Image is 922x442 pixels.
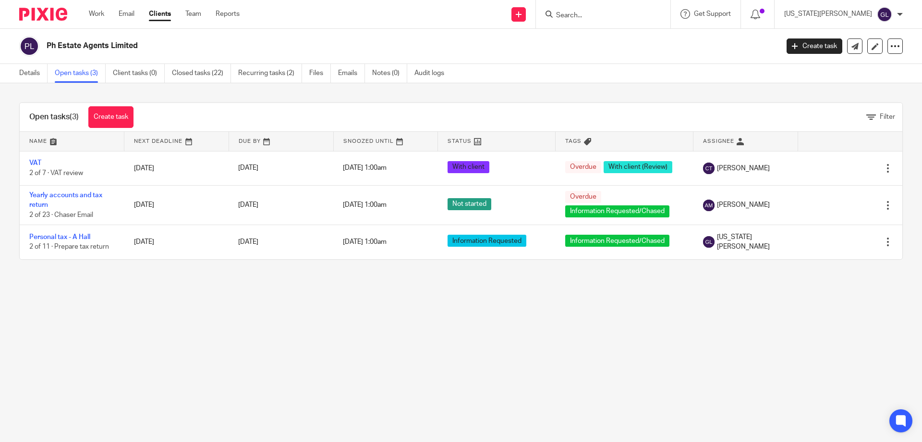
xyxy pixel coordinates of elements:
[29,170,83,177] span: 2 of 7 · VAT review
[604,161,672,173] span: With client (Review)
[343,165,387,172] span: [DATE] 1:00am
[784,9,872,19] p: [US_STATE][PERSON_NAME]
[124,185,229,225] td: [DATE]
[29,243,109,250] span: 2 of 11 · Prepare tax return
[448,198,491,210] span: Not started
[343,139,394,144] span: Snoozed Until
[448,161,489,173] span: With client
[787,38,842,54] a: Create task
[119,9,134,19] a: Email
[309,64,331,83] a: Files
[29,234,90,240] a: Personal tax - A Hall
[113,64,165,83] a: Client tasks (0)
[149,9,171,19] a: Clients
[185,9,201,19] a: Team
[29,192,102,208] a: Yearly accounts and tax return
[372,64,407,83] a: Notes (0)
[694,11,731,17] span: Get Support
[216,9,240,19] a: Reports
[448,139,472,144] span: Status
[555,12,642,20] input: Search
[172,64,231,83] a: Closed tasks (22)
[703,200,715,211] img: svg%3E
[343,202,387,209] span: [DATE] 1:00am
[89,9,104,19] a: Work
[238,239,258,245] span: [DATE]
[70,113,79,121] span: (3)
[338,64,365,83] a: Emails
[29,112,79,122] h1: Open tasks
[565,139,582,144] span: Tags
[124,225,229,259] td: [DATE]
[565,191,601,203] span: Overdue
[19,36,39,56] img: svg%3E
[55,64,106,83] a: Open tasks (3)
[19,64,48,83] a: Details
[47,41,627,51] h2: Ph Estate Agents Limited
[238,165,258,172] span: [DATE]
[717,164,770,173] span: [PERSON_NAME]
[565,235,669,247] span: Information Requested/Chased
[29,212,93,218] span: 2 of 23 · Chaser Email
[124,151,229,185] td: [DATE]
[238,64,302,83] a: Recurring tasks (2)
[343,239,387,245] span: [DATE] 1:00am
[238,202,258,208] span: [DATE]
[880,114,895,120] span: Filter
[703,163,715,174] img: svg%3E
[877,7,892,22] img: svg%3E
[717,232,789,252] span: [US_STATE][PERSON_NAME]
[565,205,669,217] span: Information Requested/Chased
[703,236,715,248] img: svg%3E
[448,235,526,247] span: Information Requested
[717,200,770,210] span: [PERSON_NAME]
[29,160,41,166] a: VAT
[19,8,67,21] img: Pixie
[88,106,133,128] a: Create task
[414,64,451,83] a: Audit logs
[565,161,601,173] span: Overdue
